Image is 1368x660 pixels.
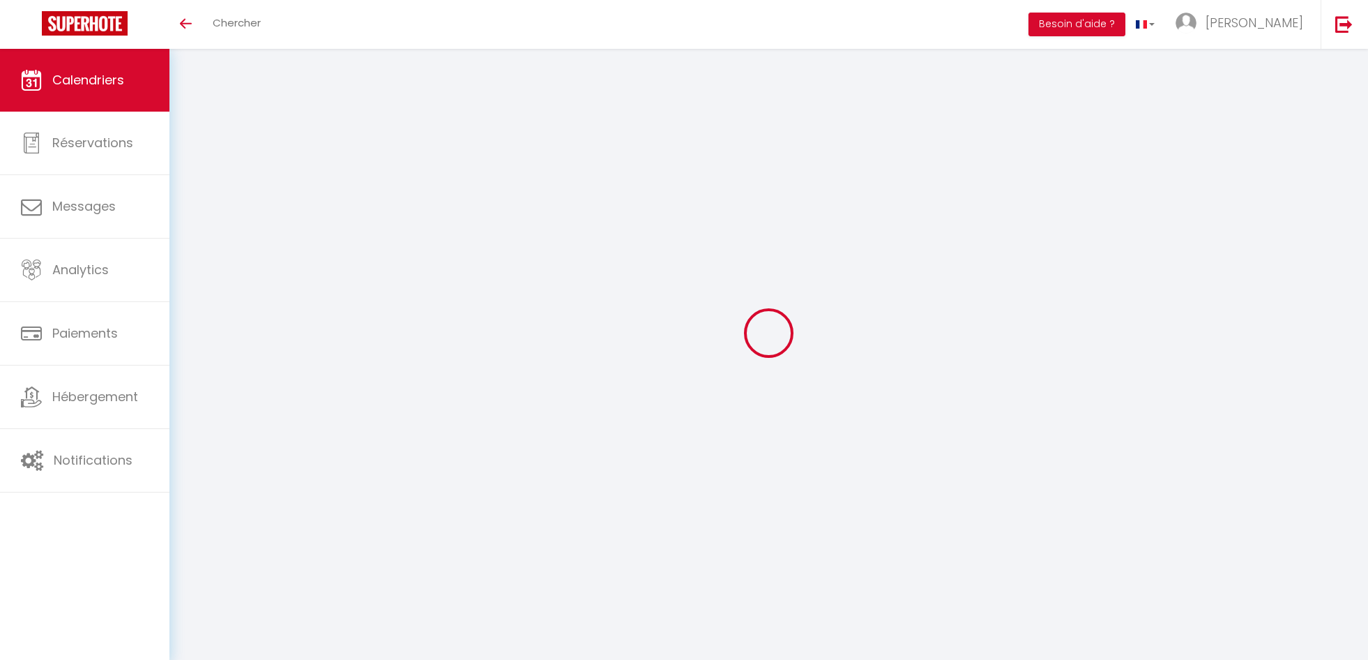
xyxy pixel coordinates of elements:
[213,15,261,30] span: Chercher
[52,134,133,151] span: Réservations
[42,11,128,36] img: Super Booking
[1176,13,1196,33] img: ...
[1335,15,1353,33] img: logout
[52,261,109,278] span: Analytics
[1028,13,1125,36] button: Besoin d'aide ?
[52,388,138,405] span: Hébergement
[52,197,116,215] span: Messages
[52,324,118,342] span: Paiements
[1206,14,1303,31] span: [PERSON_NAME]
[54,451,132,469] span: Notifications
[52,71,124,89] span: Calendriers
